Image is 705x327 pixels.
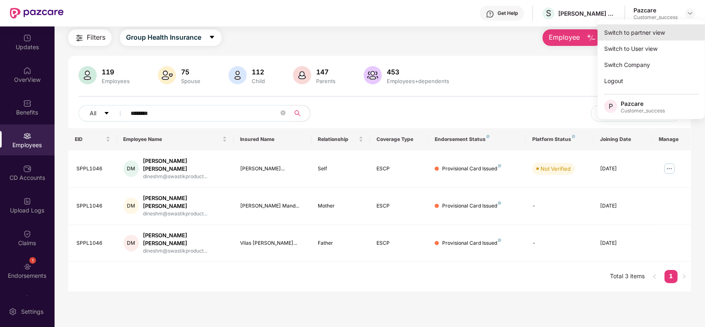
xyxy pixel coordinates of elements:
div: Switch to User view [598,41,705,57]
div: Switch to partner view [598,24,705,41]
th: Manage [652,128,691,150]
th: Relationship [312,128,370,150]
span: Employee Name [124,136,221,143]
th: Employee Name [117,128,234,150]
div: Customer_success [621,107,665,114]
span: EID [75,136,104,143]
div: Switch Company [598,57,705,73]
span: Relationship [318,136,357,143]
div: Pazcare [621,100,665,107]
img: svg+xml;base64,PHN2ZyBpZD0iSGVscC0zMngzMiIgeG1sbnM9Imh0dHA6Ly93d3cudzMub3JnLzIwMDAvc3ZnIiB3aWR0aD... [486,10,494,18]
div: Logout [598,73,705,89]
div: Pazcare [634,6,678,14]
img: svg+xml;base64,PHN2ZyBpZD0iRHJvcGRvd24tMzJ4MzIiIHhtbG5zPSJodHRwOi8vd3d3LnczLm9yZy8yMDAwL3N2ZyIgd2... [687,10,693,17]
img: New Pazcare Logo [10,8,64,19]
div: [PERSON_NAME] PRODUCTIONS PRIVATE LIMITED [558,10,616,17]
div: Get Help [498,10,518,17]
div: Customer_success [634,14,678,21]
span: P [609,101,613,111]
span: S [546,8,551,18]
img: manageButton [663,162,676,175]
th: EID [68,128,117,150]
